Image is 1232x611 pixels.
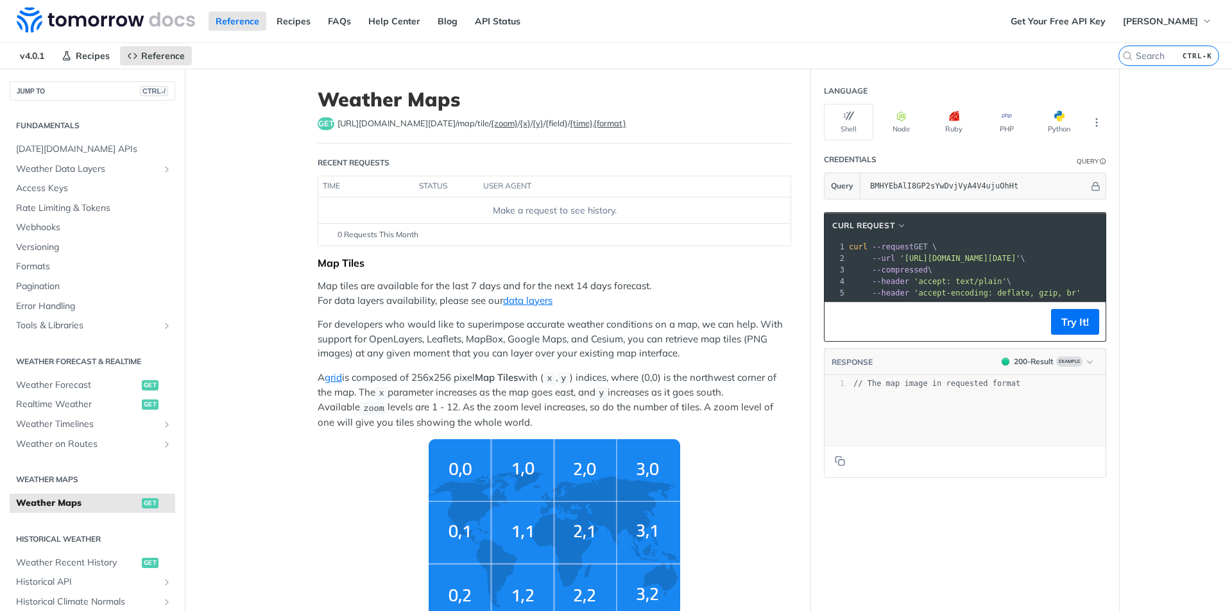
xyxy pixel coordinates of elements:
[16,418,158,431] span: Weather Timelines
[431,12,465,31] a: Blog
[16,596,158,608] span: Historical Climate Normals
[929,104,979,140] button: Ruby
[533,118,543,128] label: {y}
[824,104,873,140] button: Shell
[76,50,110,62] span: Recipes
[13,46,51,65] span: v4.0.1
[864,173,1089,199] input: apikey
[468,12,527,31] a: API Status
[318,157,389,169] div: Recent Requests
[824,85,868,97] div: Language
[142,558,158,568] span: get
[16,260,172,273] span: Formats
[10,474,175,485] h2: Weather Maps
[475,371,518,383] strong: Map Tiles
[872,242,914,251] span: --request
[1077,156,1099,166] div: Query
[16,576,158,589] span: Historical API
[825,264,846,276] div: 3
[120,46,192,65] a: Reference
[849,265,932,274] span: \
[318,371,791,430] p: A is composed of 256x256 pixel with ( , ) indices, where (0,0) is the northwest corner of the map...
[10,553,175,573] a: Weather Recent Historyget
[10,120,175,131] h2: Fundamentals
[831,312,849,331] button: Copy to clipboard
[824,154,877,165] div: Credentials
[16,221,172,234] span: Webhooks
[142,380,158,390] span: get
[318,88,791,111] h1: Weather Maps
[831,356,873,369] button: RESPONSE
[16,438,158,451] span: Weather on Routes
[914,277,1007,286] span: 'accept: text/plain'
[914,289,1081,297] span: 'accept-encoding: deflate, gzip, br'
[325,371,342,383] a: grid
[321,12,358,31] a: FAQs
[16,241,172,254] span: Versioning
[561,374,566,383] span: y
[16,379,139,392] span: Weather Forecast
[16,202,172,215] span: Rate Limiting & Tokens
[570,118,592,128] label: {time}
[825,287,846,299] div: 5
[1051,309,1099,335] button: Try It!
[503,294,552,306] a: data layers
[491,118,518,128] label: {zoom}
[1087,113,1106,132] button: More Languages
[828,219,911,232] button: cURL Request
[318,117,334,130] span: get
[1100,158,1106,165] i: Information
[10,140,175,159] a: [DATE][DOMAIN_NAME] APIs
[361,12,427,31] a: Help Center
[10,316,175,335] a: Tools & LibrariesShow subpages for Tools & Libraries
[849,242,937,251] span: GET \
[55,46,117,65] a: Recipes
[825,276,846,287] div: 4
[16,300,172,313] span: Error Handling
[982,104,1031,140] button: PHP
[363,403,384,413] span: zoom
[825,241,846,253] div: 1
[10,573,175,592] a: Historical APIShow subpages for Historical API
[16,319,158,332] span: Tools & Libraries
[1056,356,1082,367] span: Example
[10,238,175,257] a: Versioning
[853,379,1020,388] span: // The map image in requested format
[1014,356,1054,367] div: 200 - Result
[10,435,175,454] a: Weather on RoutesShow subpages for Weather on Routes
[849,254,1025,263] span: \
[849,277,1011,286] span: \
[545,118,568,128] label: {field}
[17,7,195,33] img: Tomorrow.io Weather API Docs
[415,176,479,197] th: status
[162,439,172,449] button: Show subpages for Weather on Routes
[872,265,928,274] span: --compressed
[323,204,785,217] div: Make a request to see history.
[831,451,849,471] button: Copy to clipboard
[162,419,172,430] button: Show subpages for Weather Timelines
[10,277,175,296] a: Pagination
[877,104,926,140] button: Node
[831,180,853,192] span: Query
[379,389,384,398] span: x
[10,199,175,218] a: Rate Limiting & Tokens
[318,256,791,269] div: Map Tiles
[10,356,175,367] h2: Weather Forecast & realtime
[16,280,172,293] span: Pagination
[1089,180,1102,192] button: Hide
[10,160,175,179] a: Weather Data LayersShow subpages for Weather Data Layers
[995,355,1099,368] button: 200200-ResultExample
[10,415,175,434] a: Weather TimelinesShow subpages for Weather Timelines
[10,297,175,316] a: Error Handling
[599,389,604,398] span: y
[872,289,909,297] span: --header
[338,117,626,130] span: https://api.tomorrow.io/v4/map/tile/{zoom}/{x}/{y}/{field}/{time}.{format}
[140,86,168,96] span: CTRL-/
[547,374,552,383] span: x
[825,253,846,264] div: 2
[141,50,185,62] span: Reference
[872,277,909,286] span: --header
[1179,49,1215,62] kbd: CTRL-K
[10,257,175,276] a: Formats
[1004,12,1113,31] a: Get Your Free API Key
